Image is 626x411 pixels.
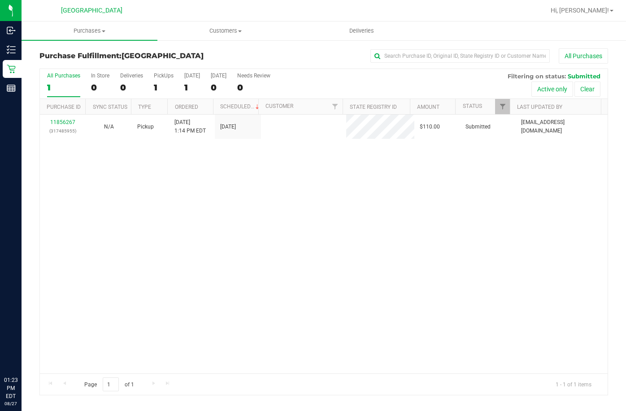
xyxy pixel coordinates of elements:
[294,21,430,40] a: Deliveries
[158,27,293,35] span: Customers
[138,104,151,110] a: Type
[237,82,270,93] div: 0
[4,400,17,407] p: 08/27
[420,123,440,131] span: $110.00
[184,73,200,79] div: [DATE]
[22,27,157,35] span: Purchases
[7,26,16,35] inline-svg: Inbound
[184,82,200,93] div: 1
[61,7,122,14] span: [GEOGRAPHIC_DATA]
[122,51,204,60] span: [GEOGRAPHIC_DATA]
[265,103,293,109] a: Customer
[508,73,566,80] span: Filtering on status:
[77,377,141,391] span: Page of 1
[93,104,127,110] a: Sync Status
[175,104,198,110] a: Ordered
[463,103,482,109] a: Status
[517,104,562,110] a: Last Updated By
[9,339,36,366] iframe: Resource center
[91,82,109,93] div: 0
[157,21,293,40] a: Customers
[47,73,80,79] div: All Purchases
[7,45,16,54] inline-svg: Inventory
[7,64,16,73] inline-svg: Retail
[551,7,609,14] span: Hi, [PERSON_NAME]!
[47,104,81,110] a: Purchase ID
[337,27,386,35] span: Deliveries
[370,49,550,63] input: Search Purchase ID, Original ID, State Registry ID or Customer Name...
[465,123,491,131] span: Submitted
[154,73,174,79] div: PickUps
[328,99,343,114] a: Filter
[211,82,226,93] div: 0
[104,124,114,130] span: Not Applicable
[220,103,261,110] a: Scheduled
[495,99,510,114] a: Filter
[45,127,81,135] p: (317485955)
[220,123,236,131] span: [DATE]
[22,21,157,40] a: Purchases
[154,82,174,93] div: 1
[237,73,270,79] div: Needs Review
[559,48,608,64] button: All Purchases
[521,118,602,135] span: [EMAIL_ADDRESS][DOMAIN_NAME]
[104,123,114,131] button: N/A
[531,81,573,97] button: Active only
[91,73,109,79] div: In Store
[120,73,143,79] div: Deliveries
[211,73,226,79] div: [DATE]
[137,123,154,131] span: Pickup
[7,84,16,93] inline-svg: Reports
[574,81,600,97] button: Clear
[350,104,397,110] a: State Registry ID
[174,118,206,135] span: [DATE] 1:14 PM EDT
[548,377,599,391] span: 1 - 1 of 1 items
[50,119,75,125] a: 11856267
[103,377,119,391] input: 1
[47,82,80,93] div: 1
[120,82,143,93] div: 0
[39,52,229,60] h3: Purchase Fulfillment:
[568,73,600,80] span: Submitted
[417,104,439,110] a: Amount
[4,376,17,400] p: 01:23 PM EDT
